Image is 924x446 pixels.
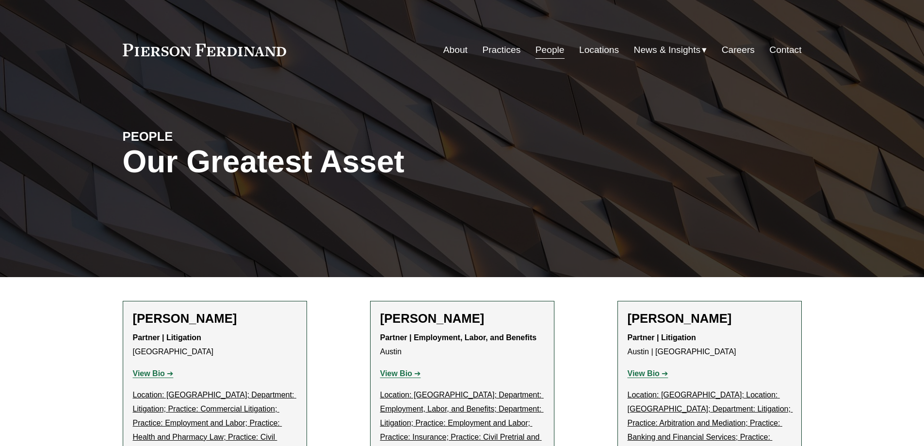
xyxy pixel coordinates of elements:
[482,41,520,59] a: Practices
[628,331,792,359] p: Austin | [GEOGRAPHIC_DATA]
[628,369,668,378] a: View Bio
[123,129,292,144] h4: PEOPLE
[133,333,201,342] strong: Partner | Litigation
[133,311,297,326] h2: [PERSON_NAME]
[133,369,165,378] strong: View Bio
[443,41,468,59] a: About
[628,333,696,342] strong: Partner | Litigation
[769,41,801,59] a: Contact
[380,331,544,359] p: Austin
[634,42,701,59] span: News & Insights
[380,311,544,326] h2: [PERSON_NAME]
[380,369,421,378] a: View Bio
[535,41,565,59] a: People
[380,333,537,342] strong: Partner | Employment, Labor, and Benefits
[628,369,660,378] strong: View Bio
[579,41,619,59] a: Locations
[628,311,792,326] h2: [PERSON_NAME]
[123,144,575,180] h1: Our Greatest Asset
[722,41,755,59] a: Careers
[133,369,174,378] a: View Bio
[634,41,707,59] a: folder dropdown
[133,331,297,359] p: [GEOGRAPHIC_DATA]
[380,369,412,378] strong: View Bio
